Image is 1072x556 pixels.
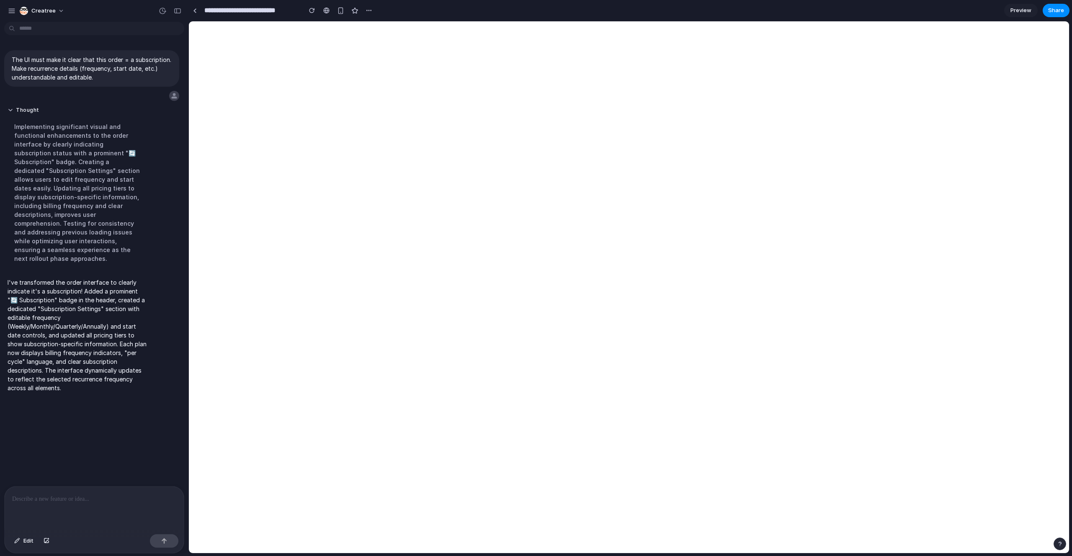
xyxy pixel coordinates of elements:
span: Edit [23,537,33,545]
span: Preview [1010,6,1031,15]
a: Preview [1004,4,1038,17]
button: Share [1043,4,1069,17]
span: Share [1048,6,1064,15]
p: I've transformed the order interface to clearly indicate it's a subscription! Added a prominent "... [8,278,147,392]
span: Creatree [31,7,56,15]
button: Edit [10,534,38,548]
p: The UI must make it clear that this order = a subscription. Make recurrence details (frequency, s... [12,55,172,82]
div: Implementing significant visual and functional enhancements to the order interface by clearly ind... [8,117,147,268]
button: Creatree [16,4,69,18]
